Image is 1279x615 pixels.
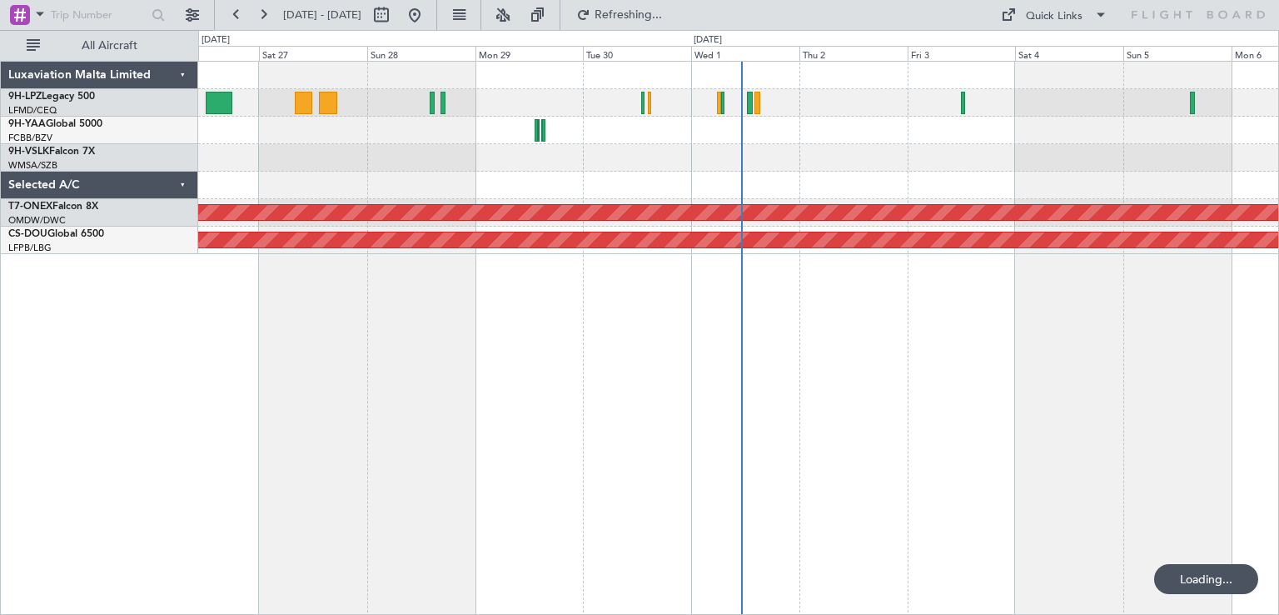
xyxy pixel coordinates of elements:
[8,202,98,212] a: T7-ONEXFalcon 8X
[367,46,475,61] div: Sun 28
[8,92,95,102] a: 9H-LPZLegacy 500
[8,242,52,254] a: LFPB/LBG
[8,229,47,239] span: CS-DOU
[1123,46,1232,61] div: Sun 5
[8,229,104,239] a: CS-DOUGlobal 6500
[594,9,664,21] span: Refreshing...
[8,202,52,212] span: T7-ONEX
[1154,564,1258,594] div: Loading...
[8,104,57,117] a: LFMD/CEQ
[202,33,230,47] div: [DATE]
[475,46,584,61] div: Mon 29
[8,147,49,157] span: 9H-VSLK
[583,46,691,61] div: Tue 30
[151,46,259,61] div: Fri 26
[8,214,66,227] a: OMDW/DWC
[8,147,95,157] a: 9H-VSLKFalcon 7X
[8,119,46,129] span: 9H-YAA
[993,2,1116,28] button: Quick Links
[8,132,52,144] a: FCBB/BZV
[1015,46,1123,61] div: Sat 4
[43,40,176,52] span: All Aircraft
[908,46,1016,61] div: Fri 3
[259,46,367,61] div: Sat 27
[799,46,908,61] div: Thu 2
[51,2,147,27] input: Trip Number
[569,2,669,28] button: Refreshing...
[1026,8,1082,25] div: Quick Links
[8,119,102,129] a: 9H-YAAGlobal 5000
[691,46,799,61] div: Wed 1
[8,159,57,172] a: WMSA/SZB
[8,92,42,102] span: 9H-LPZ
[18,32,181,59] button: All Aircraft
[283,7,361,22] span: [DATE] - [DATE]
[694,33,722,47] div: [DATE]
